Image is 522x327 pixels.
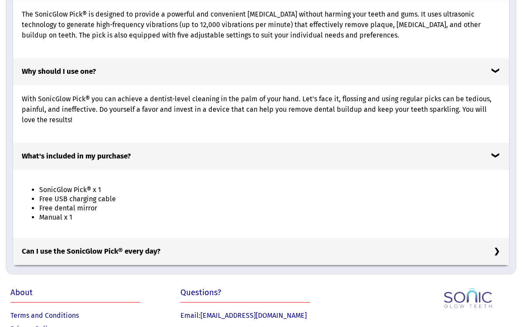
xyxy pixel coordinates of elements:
[10,287,172,302] h3: About
[13,58,509,85] h3: Why should I use one?
[13,143,509,170] h3: What's included in my purchase?
[39,213,500,222] li: Manual x 1
[200,311,307,320] a: [EMAIL_ADDRESS][DOMAIN_NAME]
[10,311,79,320] a: Terms and Conditions
[39,195,500,204] li: Free USB charging cable
[22,94,500,134] p: With SonicGlow Pick® you can achieve a dentist-level cleaning in the palm of your hand. Let’s fac...
[39,204,500,213] li: Free dental mirror
[39,186,500,195] li: SonicGlow Pick® x 1
[22,9,500,49] p: The SonicGlow Pick® is designed to provide a powerful and convenient [MEDICAL_DATA] without harmi...
[180,311,342,325] p: Email:
[13,238,509,265] h3: Can I use the SonicGlow Pick® every day?
[180,287,342,302] h3: Questions?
